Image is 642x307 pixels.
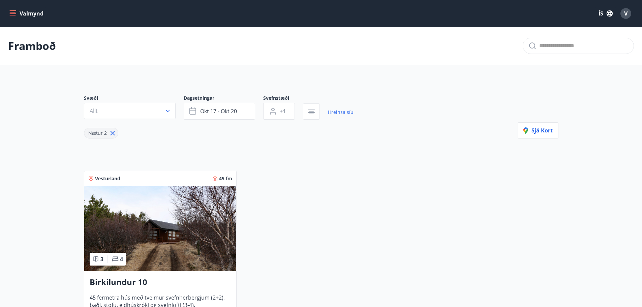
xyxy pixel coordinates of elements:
[100,255,103,263] span: 3
[523,127,553,134] span: Sjá kort
[90,276,231,288] h3: Birkilundur 10
[328,105,354,120] a: Hreinsa síu
[84,186,236,271] img: Paella dish
[618,5,634,22] button: V
[624,10,628,17] span: V
[263,95,303,103] span: Svefnstæði
[200,108,237,115] span: okt 17 - okt 20
[120,255,123,263] span: 4
[84,128,118,139] div: Nætur 2
[184,103,255,120] button: okt 17 - okt 20
[219,175,232,182] span: 45 fm
[84,95,184,103] span: Svæði
[184,95,263,103] span: Dagsetningar
[8,7,46,20] button: menu
[518,122,558,139] button: Sjá kort
[595,7,616,20] button: ÍS
[90,107,98,115] span: Allt
[263,103,295,120] button: +1
[84,103,176,119] button: Allt
[280,108,286,115] span: +1
[95,175,120,182] span: Vesturland
[8,38,56,53] p: Framboð
[88,130,107,136] span: Nætur 2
